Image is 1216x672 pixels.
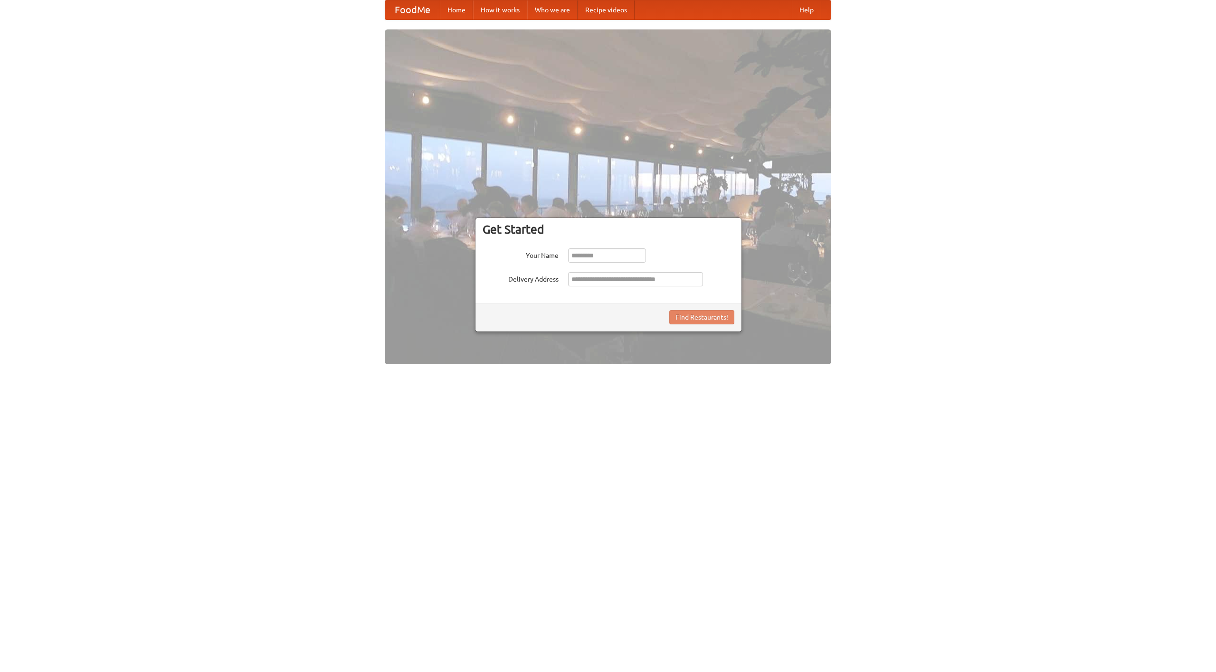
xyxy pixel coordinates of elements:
label: Your Name [483,248,559,260]
a: How it works [473,0,527,19]
a: Home [440,0,473,19]
label: Delivery Address [483,272,559,284]
h3: Get Started [483,222,734,237]
a: Recipe videos [578,0,635,19]
a: FoodMe [385,0,440,19]
a: Who we are [527,0,578,19]
button: Find Restaurants! [669,310,734,324]
a: Help [792,0,821,19]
